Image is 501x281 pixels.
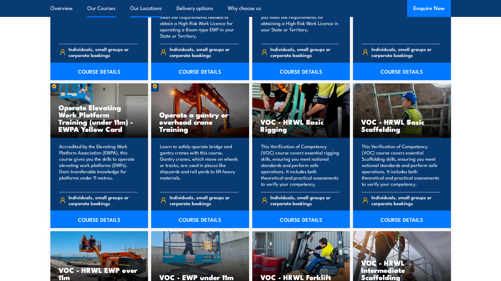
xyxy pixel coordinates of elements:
[371,194,440,206] span: Individuals, small groups or corporate bookings
[362,143,440,187] p: This Verification of Competency (VOC) course covers essential Scaffolding skills, ensuring you me...
[50,63,148,80] a: COURSE DETAILS
[151,211,249,228] a: COURSE DETAILS
[270,46,339,58] span: Individuals, small groups or corporate bookings
[353,63,451,80] a: COURSE DETAILS
[159,273,241,281] h3: VOC - EWP under 11m
[260,273,342,281] h3: VOC - HRWL Forklift
[59,266,140,281] h3: VOC - HRWL EWP over 11m
[69,194,137,206] span: Individuals, small groups or corporate bookings
[59,143,138,187] p: Accredited by the Elevating Work Platform Association (EWPA), this course gives you the skills to...
[361,118,443,133] h3: VOC - HRWL Basic Scaffolding
[159,111,241,133] h3: Operate a gantry or overhead crane Training
[260,118,342,133] h3: VOC - HRWL Basic Rigging
[50,211,148,228] a: COURSE DETAILS
[252,63,350,80] a: COURSE DETAILS
[361,259,443,281] h3: VOC - HRWL Intermediate Scaffolding
[170,194,238,206] span: Individuals, small groups or corporate bookings
[261,143,340,187] p: This Verification of Competency (VOC) course covers essential rigging skills, ensuring you meet n...
[270,194,339,206] span: Individuals, small groups or corporate bookings
[69,46,137,58] span: Individuals, small groups or corporate bookings
[353,211,451,228] a: COURSE DETAILS
[371,46,440,58] span: Individuals, small groups or corporate bookings
[252,211,350,228] a: COURSE DETAILS
[59,104,140,133] h3: Operate Elevating Work Platform Training (under 11m) - EWPA Yellow Card
[160,143,238,187] p: Learn to safely operate bridge and gantry cranes with this course. Gantry cranes, which move on w...
[151,63,249,80] a: COURSE DETAILS
[170,46,238,58] span: Individuals, small groups or corporate bookings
